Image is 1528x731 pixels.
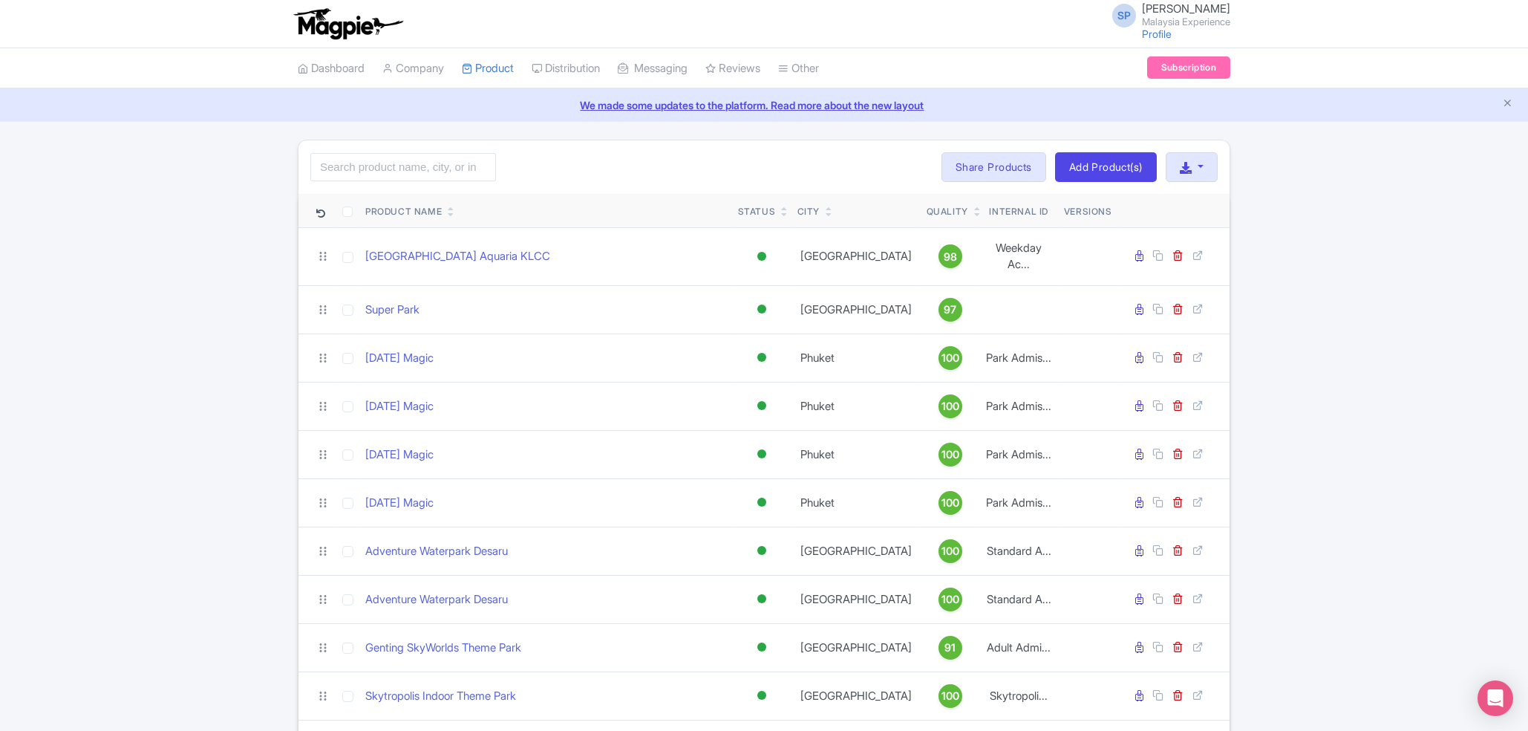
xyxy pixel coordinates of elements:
[791,623,921,672] td: [GEOGRAPHIC_DATA]
[1142,1,1230,16] span: [PERSON_NAME]
[980,227,1058,285] td: Weekday Ac...
[791,334,921,382] td: Phuket
[754,492,769,513] div: Active
[365,398,434,415] a: [DATE] Magic
[382,48,444,89] a: Company
[980,478,1058,527] td: Park Admis...
[738,205,776,218] div: Status
[1142,27,1172,40] a: Profile
[705,48,760,89] a: Reviews
[754,637,769,658] div: Active
[1058,194,1118,228] th: Versions
[941,152,1046,182] a: Share Products
[944,249,957,265] span: 98
[778,48,819,89] a: Other
[941,543,959,559] span: 100
[791,382,921,430] td: Phuket
[927,298,974,322] a: 97
[1147,56,1230,79] a: Subscription
[980,430,1058,478] td: Park Admis...
[754,395,769,417] div: Active
[1112,4,1136,27] span: SP
[365,591,508,608] a: Adventure Waterpark Desaru
[927,636,974,660] a: 91
[980,623,1058,672] td: Adult Admi...
[980,527,1058,575] td: Standard A...
[944,302,956,318] span: 97
[980,194,1058,228] th: Internal ID
[754,299,769,320] div: Active
[791,478,921,527] td: Phuket
[927,394,974,418] a: 100
[618,48,688,89] a: Messaging
[980,575,1058,623] td: Standard A...
[1502,96,1513,113] button: Close announcement
[462,48,514,89] a: Product
[754,347,769,368] div: Active
[980,382,1058,430] td: Park Admis...
[927,205,968,218] div: Quality
[791,430,921,478] td: Phuket
[9,97,1519,113] a: We made some updates to the platform. Read more about the new layout
[941,350,959,366] span: 100
[290,7,405,40] img: logo-ab69f6fb50320c5b225c76a69d11143b.png
[365,205,442,218] div: Product Name
[365,543,508,560] a: Adventure Waterpark Desaru
[754,444,769,465] div: Active
[754,540,769,562] div: Active
[980,672,1058,720] td: Skytropoli...
[980,334,1058,382] td: Park Admis...
[941,495,959,511] span: 100
[1055,152,1157,182] a: Add Product(s)
[791,672,921,720] td: [GEOGRAPHIC_DATA]
[941,688,959,704] span: 100
[927,684,974,708] a: 100
[298,48,365,89] a: Dashboard
[754,588,769,610] div: Active
[532,48,600,89] a: Distribution
[1103,3,1230,27] a: SP [PERSON_NAME] Malaysia Experience
[1478,680,1513,716] div: Open Intercom Messenger
[791,527,921,575] td: [GEOGRAPHIC_DATA]
[310,153,496,181] input: Search product name, city, or interal id
[791,285,921,334] td: [GEOGRAPHIC_DATA]
[1142,17,1230,27] small: Malaysia Experience
[791,227,921,285] td: [GEOGRAPHIC_DATA]
[365,495,434,512] a: [DATE] Magic
[927,588,974,611] a: 100
[791,575,921,623] td: [GEOGRAPHIC_DATA]
[927,346,974,370] a: 100
[365,640,521,657] a: Genting SkyWorlds Theme Park
[754,246,769,267] div: Active
[365,688,516,705] a: Skytropolis Indoor Theme Park
[927,244,974,268] a: 98
[941,446,959,463] span: 100
[797,205,820,218] div: City
[365,350,434,367] a: [DATE] Magic
[944,640,956,656] span: 91
[754,685,769,706] div: Active
[927,443,974,467] a: 100
[365,302,419,319] a: Super Park
[365,446,434,464] a: [DATE] Magic
[941,591,959,608] span: 100
[941,398,959,415] span: 100
[927,491,974,515] a: 100
[365,248,550,265] a: [GEOGRAPHIC_DATA] Aquaria KLCC
[927,539,974,563] a: 100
